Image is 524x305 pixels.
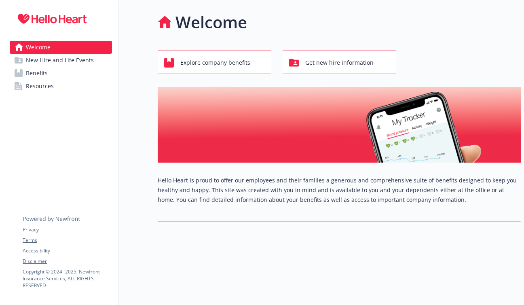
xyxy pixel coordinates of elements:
span: Welcome [26,41,51,54]
a: Privacy [23,226,112,233]
a: Resources [10,80,112,93]
a: Welcome [10,41,112,54]
a: Terms [23,237,112,244]
span: Explore company benefits [180,55,250,70]
span: Benefits [26,67,48,80]
span: Get new hire information [305,55,374,70]
p: Copyright © 2024 - 2025 , Newfront Insurance Services, ALL RIGHTS RESERVED [23,268,112,289]
span: New Hire and Life Events [26,54,94,67]
button: Explore company benefits [158,51,271,74]
p: Hello Heart is proud to offer our employees and their families a generous and comprehensive suite... [158,176,521,205]
h1: Welcome [175,10,247,34]
a: New Hire and Life Events [10,54,112,67]
button: Get new hire information [283,51,396,74]
a: Benefits [10,67,112,80]
a: Disclaimer [23,258,112,265]
img: overview page banner [158,87,521,163]
a: Accessibility [23,247,112,254]
span: Resources [26,80,54,93]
